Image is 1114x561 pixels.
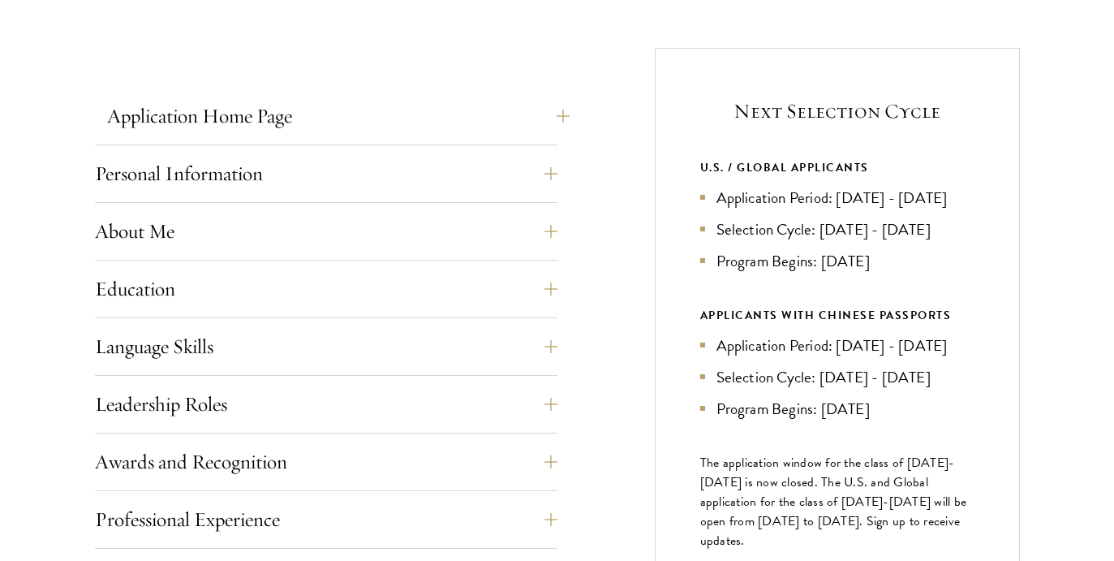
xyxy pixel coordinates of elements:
button: Education [95,270,557,309]
li: Application Period: [DATE] - [DATE] [700,334,974,357]
button: Personal Information [95,154,557,193]
button: Professional Experience [95,500,557,539]
h5: Next Selection Cycle [700,97,974,125]
button: Leadership Roles [95,385,557,424]
button: Awards and Recognition [95,442,557,481]
li: Program Begins: [DATE] [700,397,974,421]
li: Application Period: [DATE] - [DATE] [700,186,974,209]
button: About Me [95,212,557,251]
li: Selection Cycle: [DATE] - [DATE] [700,365,974,389]
button: Application Home Page [107,97,570,136]
li: Program Begins: [DATE] [700,249,974,273]
span: The application window for the class of [DATE]-[DATE] is now closed. The U.S. and Global applicat... [700,453,967,550]
button: Language Skills [95,327,557,366]
li: Selection Cycle: [DATE] - [DATE] [700,218,974,241]
div: APPLICANTS WITH CHINESE PASSPORTS [700,305,974,326]
div: U.S. / GLOBAL APPLICANTS [700,158,974,178]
